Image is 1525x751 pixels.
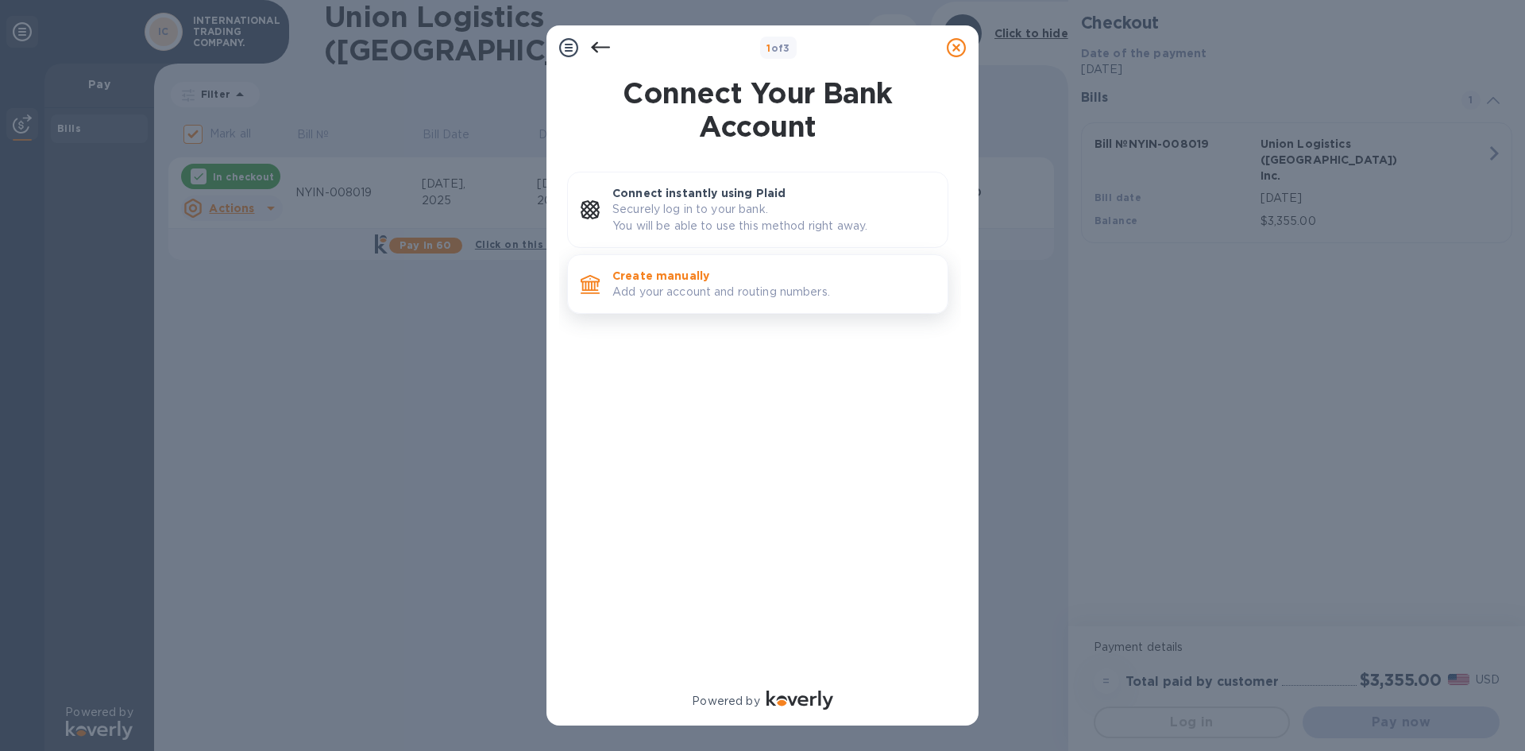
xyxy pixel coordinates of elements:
[612,185,935,201] p: Connect instantly using Plaid
[612,268,935,284] p: Create manually
[692,693,759,710] p: Powered by
[612,284,935,300] p: Add your account and routing numbers.
[766,42,770,54] span: 1
[612,201,935,234] p: Securely log in to your bank. You will be able to use this method right away.
[561,76,955,143] h1: Connect Your Bank Account
[766,691,833,710] img: Logo
[766,42,790,54] b: of 3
